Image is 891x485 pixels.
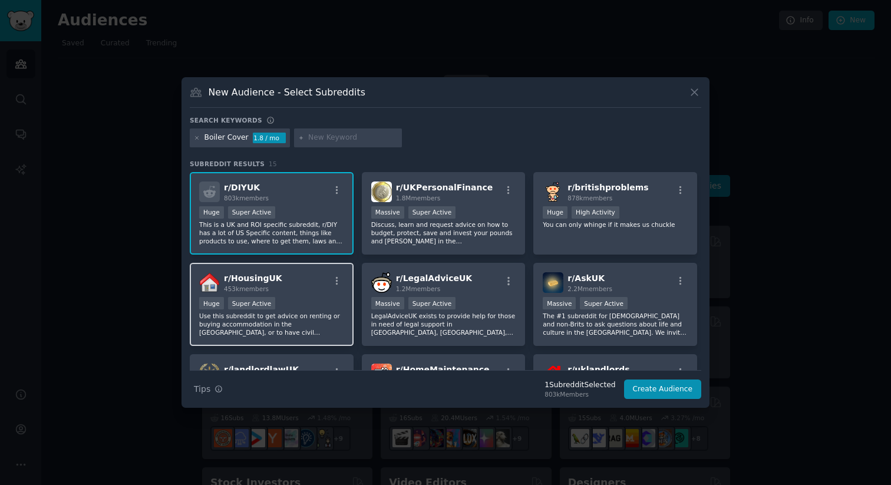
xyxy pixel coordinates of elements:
div: Huge [199,297,224,309]
img: britishproblems [543,182,563,202]
span: Subreddit Results [190,160,265,168]
div: Massive [543,297,576,309]
p: Discuss, learn and request advice on how to budget, protect, save and invest your pounds and [PER... [371,220,516,245]
p: The #1 subreddit for [DEMOGRAPHIC_DATA] and non-Brits to ask questions about life and culture in ... [543,312,688,336]
input: New Keyword [308,133,398,143]
span: 1.2M members [396,285,441,292]
img: UKPersonalFinance [371,182,392,202]
p: LegalAdviceUK exists to provide help for those in need of legal support in [GEOGRAPHIC_DATA], [GE... [371,312,516,336]
img: uklandlords [543,364,563,384]
span: r/ uklandlords [567,365,629,374]
span: r/ britishproblems [567,183,648,192]
div: Super Active [228,297,276,309]
img: LegalAdviceUK [371,272,392,293]
div: Super Active [408,297,456,309]
div: Huge [199,206,224,219]
div: Super Active [228,206,276,219]
h3: Search keywords [190,116,262,124]
div: Huge [543,206,567,219]
span: Tips [194,383,210,395]
span: 878k members [567,194,612,202]
span: r/ HousingUK [224,273,282,283]
p: Use this subreddit to get advice on renting or buying accommodation in the [GEOGRAPHIC_DATA], or ... [199,312,344,336]
p: You can only whinge if it makes us chuckle [543,220,688,229]
span: r/ UKPersonalFinance [396,183,493,192]
div: 1.8 / mo [253,133,286,143]
img: AskUK [543,272,563,293]
span: r/ LegalAdviceUK [396,273,473,283]
div: 803k Members [544,390,615,398]
span: 15 [269,160,277,167]
span: 2.2M members [567,285,612,292]
div: Massive [371,206,404,219]
div: 1 Subreddit Selected [544,380,615,391]
div: Massive [371,297,404,309]
img: HomeMaintenance [371,364,392,384]
img: landlordlawUK [199,364,220,384]
span: r/ AskUK [567,273,605,283]
span: 803k members [224,194,269,202]
h3: New Audience - Select Subreddits [209,86,365,98]
div: Super Active [408,206,456,219]
span: 453k members [224,285,269,292]
span: r/ HomeMaintenance [396,365,490,374]
span: 1.8M members [396,194,441,202]
p: This is a UK and ROI specific subreddit, r/DIY has a lot of US Specific content, things like prod... [199,220,344,245]
span: r/ DIYUK [224,183,260,192]
button: Create Audience [624,380,702,400]
div: Super Active [580,297,628,309]
span: r/ landlordlawUK [224,365,299,374]
button: Tips [190,379,227,400]
img: HousingUK [199,272,220,293]
div: High Activity [572,206,619,219]
div: Boiler Cover [204,133,249,143]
